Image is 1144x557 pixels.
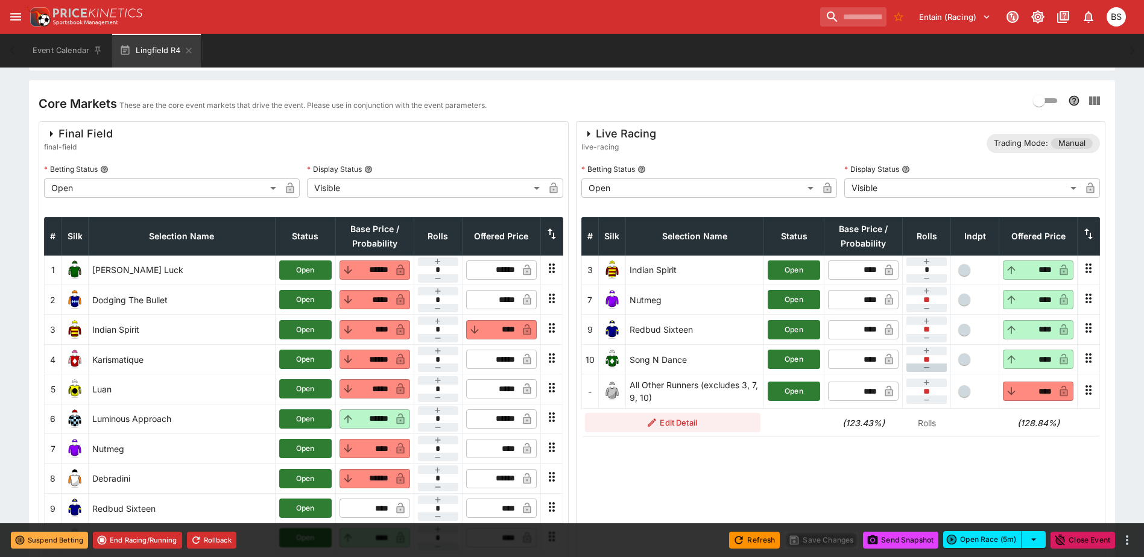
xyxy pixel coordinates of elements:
[768,350,820,369] button: Open
[943,531,1046,548] div: split button
[462,217,540,255] th: Offered Price
[637,165,646,174] button: Betting Status
[307,164,362,174] p: Display Status
[279,499,332,518] button: Open
[187,532,236,549] button: Rollback
[25,34,110,68] button: Event Calendar
[1078,6,1099,28] button: Notifications
[65,499,84,518] img: runner 9
[581,178,818,198] div: Open
[45,493,62,523] td: 9
[598,217,625,255] th: Silk
[768,320,820,339] button: Open
[906,417,947,429] p: Rolls
[844,178,1081,198] div: Visible
[27,5,51,29] img: PriceKinetics Logo
[625,217,764,255] th: Selection Name
[53,8,142,17] img: PriceKinetics
[999,217,1078,255] th: Offered Price
[625,255,764,285] td: Indian Spirit
[581,255,598,285] td: 3
[45,217,62,255] th: #
[62,217,89,255] th: Silk
[1051,532,1115,549] button: Close Event
[89,464,276,493] td: Debradini
[65,439,84,458] img: runner 7
[1027,6,1049,28] button: Toggle light/dark mode
[279,260,332,280] button: Open
[902,165,910,174] button: Display Status
[279,469,332,488] button: Open
[824,217,903,255] th: Base Price / Probability
[44,127,113,141] div: Final Field
[625,285,764,315] td: Nutmeg
[602,260,622,280] img: runner 3
[45,374,62,404] td: 5
[768,290,820,309] button: Open
[89,493,276,523] td: Redbud Sixteen
[581,164,635,174] p: Betting Status
[65,350,84,369] img: runner 4
[768,260,820,280] button: Open
[44,178,280,198] div: Open
[39,96,117,112] h4: Core Markets
[65,290,84,309] img: runner 2
[828,417,899,429] h6: (123.43%)
[625,315,764,344] td: Redbud Sixteen
[279,350,332,369] button: Open
[65,409,84,429] img: runner 6
[65,469,84,488] img: runner 8
[45,404,62,433] td: 6
[112,34,201,68] button: Lingfield R4
[93,532,182,549] button: End Racing/Running
[602,350,622,369] img: runner 10
[100,165,109,174] button: Betting Status
[275,217,335,255] th: Status
[89,285,276,315] td: Dodging The Bullet
[602,382,622,401] img: blank-silk.png
[602,290,622,309] img: runner 7
[45,285,62,315] td: 2
[1103,4,1130,30] button: Brendan Scoble
[585,413,760,432] button: Edit Detail
[889,7,908,27] button: No Bookmarks
[279,409,332,429] button: Open
[44,164,98,174] p: Betting Status
[903,217,951,255] th: Rolls
[951,217,999,255] th: Independent
[5,6,27,28] button: open drawer
[45,344,62,374] td: 4
[279,439,332,458] button: Open
[65,260,84,280] img: runner 1
[1052,6,1074,28] button: Documentation
[768,382,820,401] button: Open
[364,165,373,174] button: Display Status
[1022,531,1046,548] button: select merge strategy
[1107,7,1126,27] div: Brendan Scoble
[994,137,1048,149] p: Trading Mode:
[943,531,1022,548] button: Open Race (5m)
[581,344,598,374] td: 10
[1051,137,1093,149] span: Manual
[581,141,656,153] span: live-racing
[89,434,276,464] td: Nutmeg
[581,127,656,141] div: Live Racing
[581,315,598,344] td: 9
[279,379,332,398] button: Open
[335,217,414,255] th: Base Price / Probability
[307,178,543,198] div: Visible
[89,255,276,285] td: [PERSON_NAME] Luck
[844,164,899,174] p: Display Status
[45,255,62,285] td: 1
[1003,417,1074,429] h6: (128.84%)
[11,532,88,549] button: Suspend Betting
[45,315,62,344] td: 3
[89,217,276,255] th: Selection Name
[863,532,938,549] button: Send Snapshot
[279,290,332,309] button: Open
[45,434,62,464] td: 7
[65,379,84,398] img: runner 5
[45,464,62,493] td: 8
[581,374,598,409] td: -
[764,217,824,255] th: Status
